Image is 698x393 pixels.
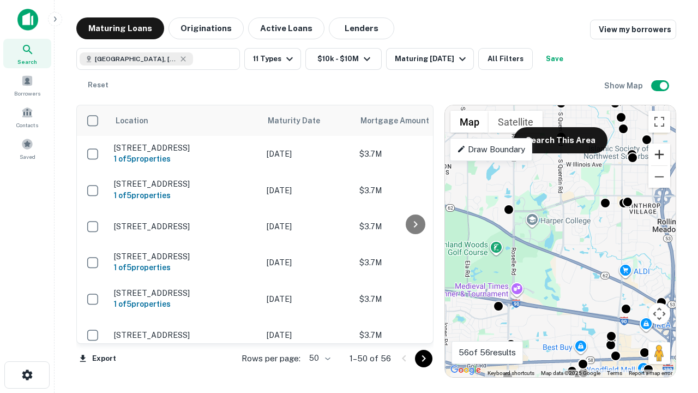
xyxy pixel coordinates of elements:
a: Terms (opens in new tab) [607,370,622,376]
p: Draw Boundary [457,143,525,156]
p: $3.7M [359,184,468,196]
h6: 1 of 5 properties [114,153,256,165]
button: All Filters [478,48,533,70]
p: $3.7M [359,329,468,341]
p: [STREET_ADDRESS] [114,252,256,261]
p: [DATE] [267,184,348,196]
p: [STREET_ADDRESS] [114,222,256,231]
span: Saved [20,152,35,161]
span: Map data ©2025 Google [541,370,600,376]
span: Mortgage Amount [360,114,443,127]
th: Mortgage Amount [354,105,474,136]
span: [GEOGRAPHIC_DATA], [GEOGRAPHIC_DATA] [95,54,177,64]
th: Location [109,105,261,136]
p: [DATE] [267,293,348,305]
a: Contacts [3,102,51,132]
button: Export [76,350,119,367]
button: Maturing Loans [76,17,164,39]
button: Active Loans [248,17,324,39]
span: Borrowers [14,89,40,98]
button: $10k - $10M [305,48,382,70]
button: Show street map [450,111,489,133]
a: Search [3,39,51,68]
button: Go to next page [415,350,432,367]
p: Rows per page: [242,352,300,365]
button: Save your search to get updates of matches that match your search criteria. [537,48,572,70]
th: Maturity Date [261,105,354,136]
p: [DATE] [267,329,348,341]
a: Open this area in Google Maps (opens a new window) [448,363,484,377]
img: capitalize-icon.png [17,9,38,31]
a: Report a map error [629,370,672,376]
button: Keyboard shortcuts [488,370,534,377]
div: 0 0 [445,105,676,377]
button: Show satellite imagery [489,111,543,133]
div: Maturing [DATE] [395,52,469,65]
h6: Show Map [604,80,645,92]
p: 1–50 of 56 [350,352,391,365]
button: Originations [169,17,244,39]
p: $3.7M [359,293,468,305]
p: [STREET_ADDRESS] [114,330,256,340]
button: Search This Area [514,127,607,153]
p: [DATE] [267,221,348,233]
p: [DATE] [267,148,348,160]
p: [STREET_ADDRESS] [114,143,256,153]
a: Saved [3,134,51,163]
p: $3.7M [359,221,468,233]
div: 50 [305,350,332,366]
button: Zoom out [648,166,670,188]
span: Contacts [16,121,38,129]
p: [STREET_ADDRESS] [114,288,256,298]
button: 11 Types [244,48,301,70]
h6: 1 of 5 properties [114,189,256,201]
button: Toggle fullscreen view [648,111,670,133]
a: View my borrowers [590,20,676,39]
h6: 1 of 5 properties [114,261,256,273]
p: [STREET_ADDRESS] [114,179,256,189]
p: $3.7M [359,257,468,269]
span: Search [17,57,37,66]
button: Map camera controls [648,303,670,325]
p: [DATE] [267,257,348,269]
button: Zoom in [648,144,670,165]
button: Lenders [329,17,394,39]
button: Maturing [DATE] [386,48,474,70]
p: 56 of 56 results [459,346,516,359]
button: Reset [81,74,116,96]
span: Location [115,114,148,127]
img: Google [448,363,484,377]
a: Borrowers [3,70,51,100]
p: $3.7M [359,148,468,160]
span: Maturity Date [268,114,334,127]
h6: 1 of 5 properties [114,298,256,310]
iframe: Chat Widget [643,306,698,358]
